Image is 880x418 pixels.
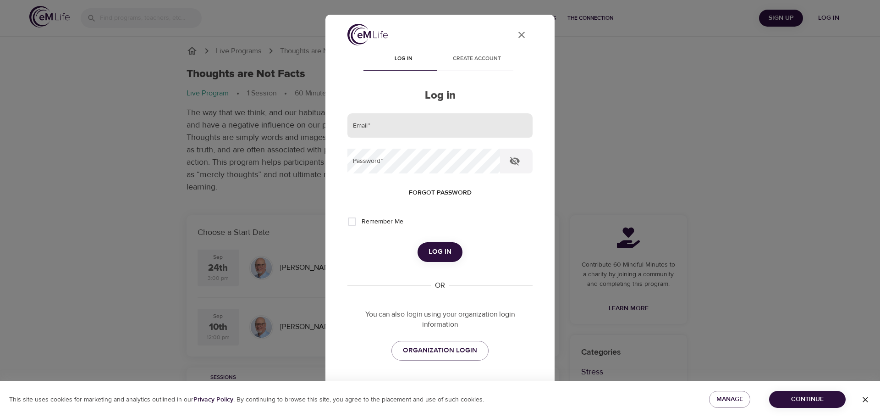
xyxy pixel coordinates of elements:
button: Log in [418,242,462,262]
span: Log in [372,54,434,64]
span: Forgot password [409,187,472,199]
div: OR [431,280,449,291]
span: ORGANIZATION LOGIN [403,345,477,357]
p: You can also login using your organization login information [347,309,533,330]
b: Privacy Policy [193,396,233,404]
span: Log in [429,246,451,258]
span: Create account [445,54,508,64]
span: Manage [716,394,743,405]
a: ORGANIZATION LOGIN [391,341,489,360]
div: disabled tabs example [347,49,533,71]
button: close [511,24,533,46]
img: logo [347,24,388,45]
span: Continue [776,394,838,405]
span: Remember Me [362,217,403,227]
button: Forgot password [405,184,475,201]
h2: Log in [347,89,533,102]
